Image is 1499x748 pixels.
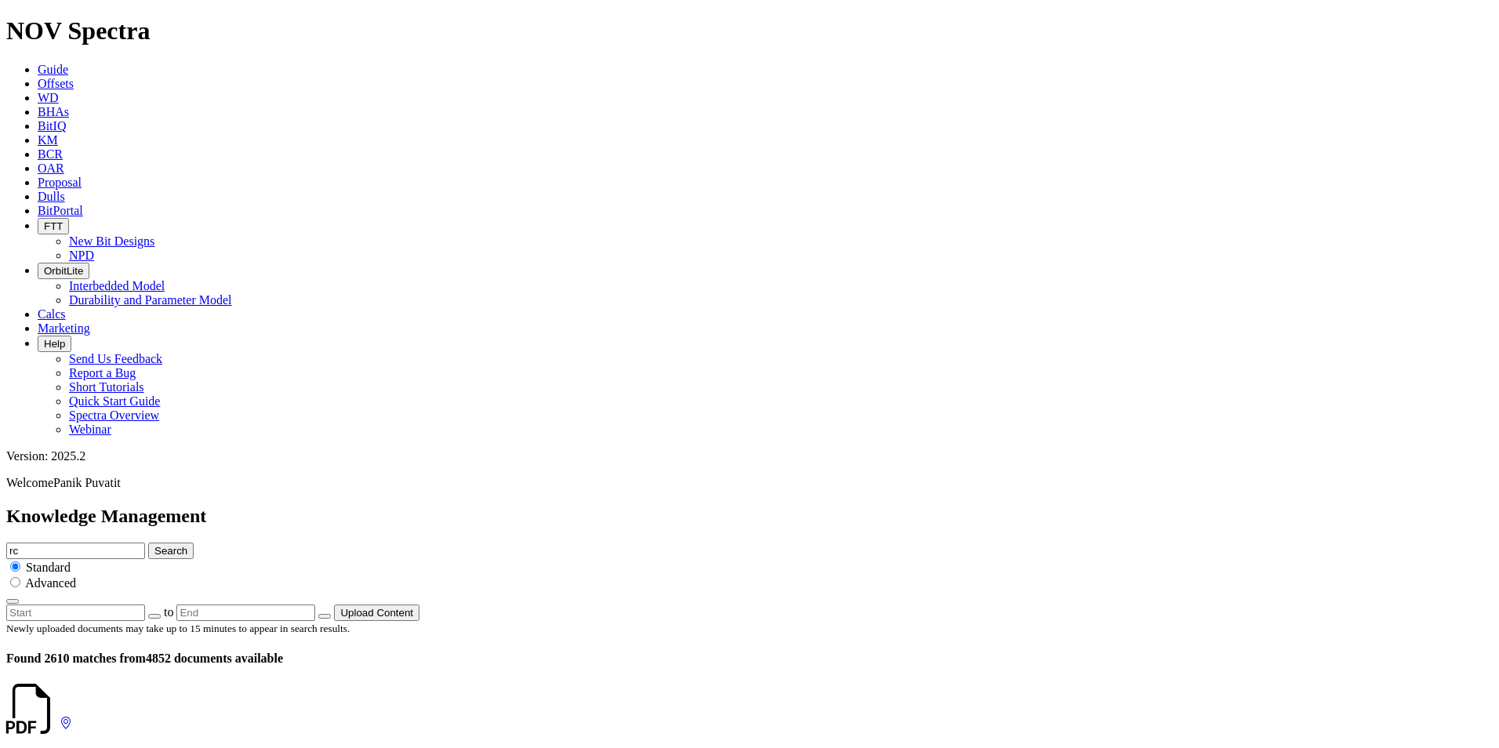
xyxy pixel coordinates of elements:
[69,279,165,292] a: Interbedded Model
[6,506,1493,527] h2: Knowledge Management
[164,605,173,619] span: to
[69,293,232,307] a: Durability and Parameter Model
[69,366,136,379] a: Report a Bug
[38,91,59,104] a: WD
[334,605,419,621] button: Upload Content
[38,63,68,76] a: Guide
[176,605,315,621] input: End
[38,218,69,234] button: FTT
[6,16,1493,45] h1: NOV Spectra
[38,263,89,279] button: OrbitLite
[38,176,82,189] a: Proposal
[38,119,66,133] a: BitIQ
[38,307,66,321] a: Calcs
[44,265,83,277] span: OrbitLite
[38,147,63,161] a: BCR
[69,352,162,365] a: Send Us Feedback
[26,561,71,574] span: Standard
[44,338,65,350] span: Help
[38,204,83,217] a: BitPortal
[69,380,144,394] a: Short Tutorials
[6,652,146,665] span: Found 2610 matches from
[53,476,121,489] span: Panik Puvatit
[38,162,64,175] a: OAR
[6,605,145,621] input: Start
[38,105,69,118] a: BHAs
[38,77,74,90] a: Offsets
[6,652,1493,666] h4: 4852 documents available
[6,449,1493,463] div: Version: 2025.2
[25,576,76,590] span: Advanced
[38,133,58,147] a: KM
[69,234,154,248] a: New Bit Designs
[44,220,63,232] span: FTT
[69,394,160,408] a: Quick Start Guide
[69,408,159,422] a: Spectra Overview
[38,190,65,203] a: Dulls
[6,476,1493,490] p: Welcome
[6,623,350,634] small: Newly uploaded documents may take up to 15 minutes to appear in search results.
[6,543,145,559] input: e.g. Smoothsteer Record
[69,249,94,262] a: NPD
[38,336,71,352] button: Help
[148,543,194,559] button: Search
[38,321,90,335] a: Marketing
[69,423,111,436] a: Webinar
